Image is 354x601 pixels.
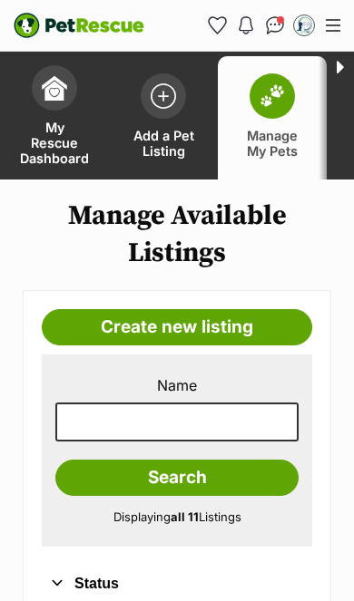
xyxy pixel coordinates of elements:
img: manage-my-pets-icon-02211641906a0b7f246fdf0571729dbe1e7629f14944591b6c1af311fb30b64b.svg [260,84,285,108]
button: Notifications [231,11,261,40]
img: notifications-46538b983faf8c2785f20acdc204bb7945ddae34d4c08c2a6579f10ce5e182be.svg [239,16,253,34]
strong: all 11 [171,509,199,524]
a: Manage My Pets [218,56,327,179]
span: Displaying Listings [113,509,241,524]
button: My account [290,11,319,40]
a: Favourites [202,11,231,40]
ul: Account quick links [202,11,319,40]
button: Menu [319,12,348,39]
img: Kira Williams profile pic [295,16,313,34]
input: Search [55,460,299,496]
span: Add a Pet Listing [132,128,195,159]
label: Name [157,377,197,393]
a: Conversations [261,11,290,40]
a: PetRescue [14,13,144,38]
img: dashboard-icon-eb2f2d2d3e046f16d808141f083e7271f6b2e854fb5c12c21221c1fb7104beca.svg [42,75,67,101]
span: My Rescue Dashboard [20,120,89,166]
img: add-pet-listing-icon-0afa8454b4691262ce3f59096e99ab1cd57d4a30225e0717b998d2c9b9846f56.svg [151,83,176,109]
img: chat-41dd97257d64d25036548639549fe6c8038ab92f7586957e7f3b1b290dea8141.svg [266,16,285,34]
span: Manage My Pets [241,128,304,159]
img: logo-e224e6f780fb5917bec1dbf3a21bbac754714ae5b6737aabdf751b685950b380.svg [14,13,144,38]
a: Create new listing [42,309,312,345]
button: Status [42,572,312,596]
a: Add a Pet Listing [109,56,218,179]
